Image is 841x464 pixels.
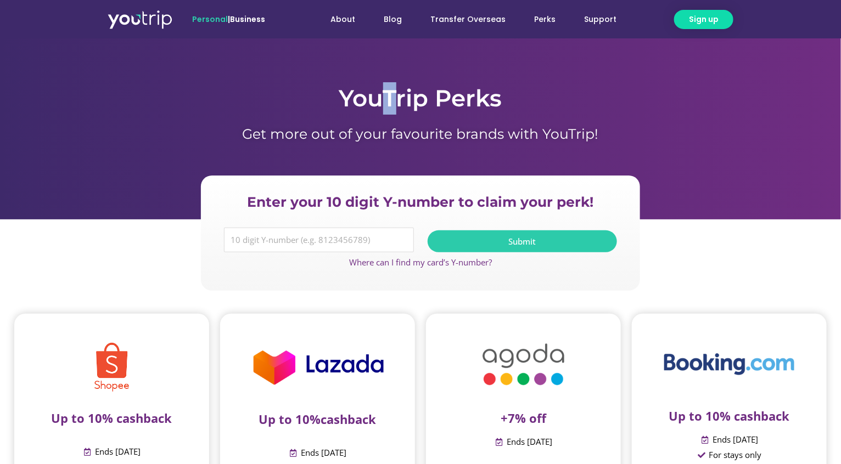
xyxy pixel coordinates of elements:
[570,9,631,30] a: Support
[108,82,733,115] h1: YouTrip Perks
[218,193,623,211] h2: Enter your 10 digit Y-number to claim your perk!
[648,409,810,423] p: Up to 10% cashback
[428,230,618,252] button: Submit
[321,411,377,427] span: cashback
[259,411,321,427] span: Up to 10%
[192,14,228,25] span: Personal
[508,237,536,246] span: Submit
[92,444,141,460] span: Ends [DATE]
[224,228,414,253] input: 10 digit Y-number (e.g. 8123456789)
[298,445,346,461] span: Ends [DATE]
[504,434,552,450] span: Ends [DATE]
[52,410,172,426] span: Up to 10% cashback
[349,257,492,268] a: Where can I find my card’s Y-number?
[295,9,631,30] nav: Menu
[442,411,604,425] p: +7% off
[108,126,733,142] h1: Get more out of your favourite brands with YouTrip!
[230,14,265,25] a: Business
[416,9,520,30] a: Transfer Overseas
[192,14,265,25] span: |
[707,448,762,463] span: For stays only
[674,10,733,29] a: Sign up
[689,14,719,25] span: Sign up
[710,432,758,448] span: Ends [DATE]
[520,9,570,30] a: Perks
[369,9,416,30] a: Blog
[224,228,617,261] form: Y Number
[316,9,369,30] a: About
